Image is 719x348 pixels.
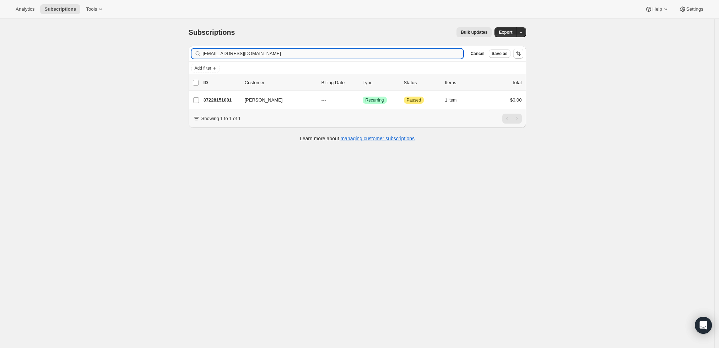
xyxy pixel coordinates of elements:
span: Cancel [470,51,484,56]
p: Billing Date [321,79,357,86]
button: [PERSON_NAME] [240,94,312,106]
span: Paused [407,97,421,103]
span: Settings [686,6,703,12]
p: Customer [245,79,316,86]
button: Export [494,27,517,37]
span: Help [652,6,662,12]
button: Settings [675,4,708,14]
button: Add filter [191,64,220,72]
div: IDCustomerBilling DateTypeStatusItemsTotal [204,79,522,86]
p: Learn more about [300,135,415,142]
p: 37228151081 [204,97,239,104]
p: Showing 1 to 1 of 1 [201,115,241,122]
a: managing customer subscriptions [340,136,415,141]
span: $0.00 [510,97,522,103]
div: 37228151081[PERSON_NAME]---SuccessRecurringAttentionPaused1 item$0.00 [204,95,522,105]
input: Filter subscribers [203,49,464,59]
span: Save as [492,51,508,56]
span: Recurring [366,97,384,103]
button: Cancel [467,49,487,58]
button: Bulk updates [456,27,492,37]
div: Type [363,79,398,86]
p: Total [512,79,521,86]
button: Sort the results [513,49,523,59]
span: Tools [86,6,97,12]
span: [PERSON_NAME] [245,97,283,104]
p: Status [404,79,439,86]
button: Help [641,4,673,14]
span: Analytics [16,6,34,12]
nav: Pagination [502,114,522,124]
span: Add filter [195,65,211,71]
button: 1 item [445,95,465,105]
span: Bulk updates [461,29,487,35]
button: Subscriptions [40,4,80,14]
span: Export [499,29,512,35]
span: --- [321,97,326,103]
p: ID [204,79,239,86]
button: Save as [489,49,510,58]
div: Items [445,79,481,86]
div: Open Intercom Messenger [695,317,712,334]
button: Analytics [11,4,39,14]
button: Tools [82,4,108,14]
span: Subscriptions [44,6,76,12]
span: 1 item [445,97,457,103]
span: Subscriptions [189,28,235,36]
